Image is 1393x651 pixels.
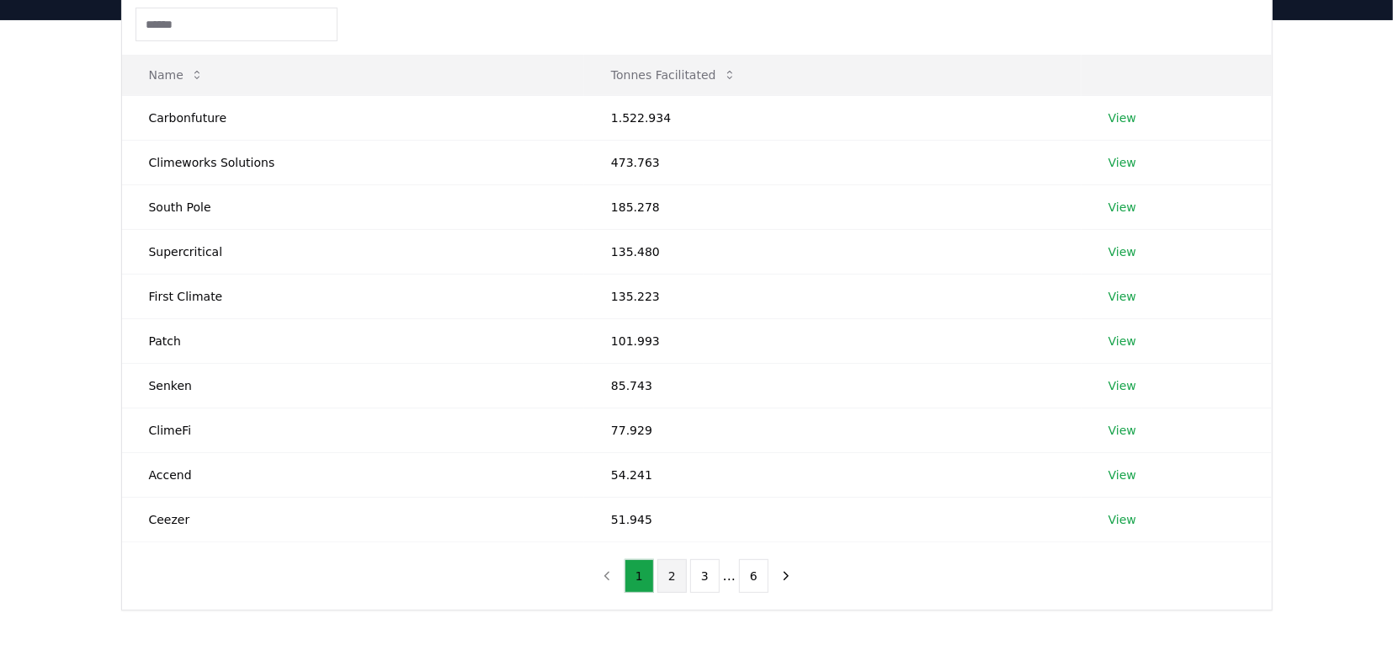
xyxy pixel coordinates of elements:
[584,184,1082,229] td: 185.278
[657,559,687,593] button: 2
[1109,333,1136,350] a: View
[1109,243,1136,260] a: View
[1109,154,1136,171] a: View
[584,452,1082,497] td: 54.241
[584,140,1082,184] td: 473.763
[122,452,584,497] td: Accend
[584,318,1082,363] td: 101.993
[584,363,1082,408] td: 85.743
[1109,467,1136,483] a: View
[625,559,654,593] button: 1
[584,274,1082,318] td: 135.223
[1109,422,1136,439] a: View
[723,566,736,586] li: ...
[584,229,1082,274] td: 135.480
[739,559,768,593] button: 6
[584,497,1082,542] td: 51.945
[122,274,584,318] td: First Climate
[122,140,584,184] td: Climeworks Solutions
[690,559,720,593] button: 3
[772,559,800,593] button: next page
[584,408,1082,452] td: 77.929
[122,363,584,408] td: Senken
[1109,511,1136,528] a: View
[1109,199,1136,216] a: View
[122,229,584,274] td: Supercritical
[136,58,217,92] button: Name
[584,95,1082,140] td: 1.522.934
[598,58,750,92] button: Tonnes Facilitated
[1109,377,1136,394] a: View
[1109,288,1136,305] a: View
[122,497,584,542] td: Ceezer
[122,95,584,140] td: Carbonfuture
[122,408,584,452] td: ClimeFi
[1109,109,1136,126] a: View
[122,184,584,229] td: South Pole
[122,318,584,363] td: Patch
